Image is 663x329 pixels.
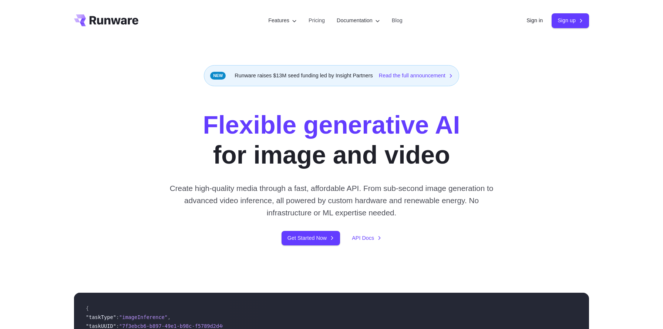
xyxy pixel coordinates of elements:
a: Get Started Now [282,231,340,245]
span: : [116,314,119,320]
a: Go to / [74,14,138,26]
div: Runware raises $13M seed funding led by Insight Partners [204,65,459,86]
span: "imageInference" [119,314,168,320]
a: API Docs [352,234,381,242]
span: "taskType" [86,314,116,320]
label: Features [268,16,297,25]
span: , [168,314,171,320]
a: Blog [392,16,403,25]
a: Pricing [309,16,325,25]
label: Documentation [337,16,380,25]
span: "7f3ebcb6-b897-49e1-b98c-f5789d2d40d7" [119,323,234,329]
p: Create high-quality media through a fast, affordable API. From sub-second image generation to adv... [167,182,497,219]
a: Read the full announcement [379,71,453,80]
span: "taskUUID" [86,323,116,329]
a: Sign up [552,13,589,28]
span: : [116,323,119,329]
span: { [86,305,89,311]
h1: for image and video [203,110,460,170]
a: Sign in [526,16,543,25]
strong: Flexible generative AI [203,111,460,139]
